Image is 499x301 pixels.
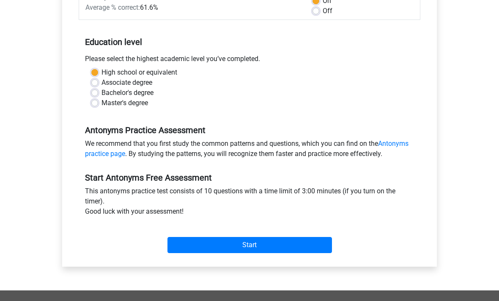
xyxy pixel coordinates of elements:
h5: Education level [85,34,414,51]
label: Off [323,6,332,17]
span: Average % correct: [85,4,140,12]
div: This antonyms practice test consists of 10 questions with a time limit of 3:00 minutes (if you tu... [79,187,420,220]
label: High school or equivalent [101,68,177,78]
div: Please select the highest academic level you’ve completed. [79,54,420,68]
input: Start [167,237,332,254]
label: Bachelor's degree [101,88,154,98]
label: Associate degree [101,78,152,88]
h5: Antonyms Practice Assessment [85,125,414,136]
label: Master's degree [101,98,148,109]
h5: Start Antonyms Free Assessment [85,173,414,183]
div: We recommend that you first study the common patterns and questions, which you can find on the . ... [79,139,420,163]
div: 61.6% [79,3,306,13]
